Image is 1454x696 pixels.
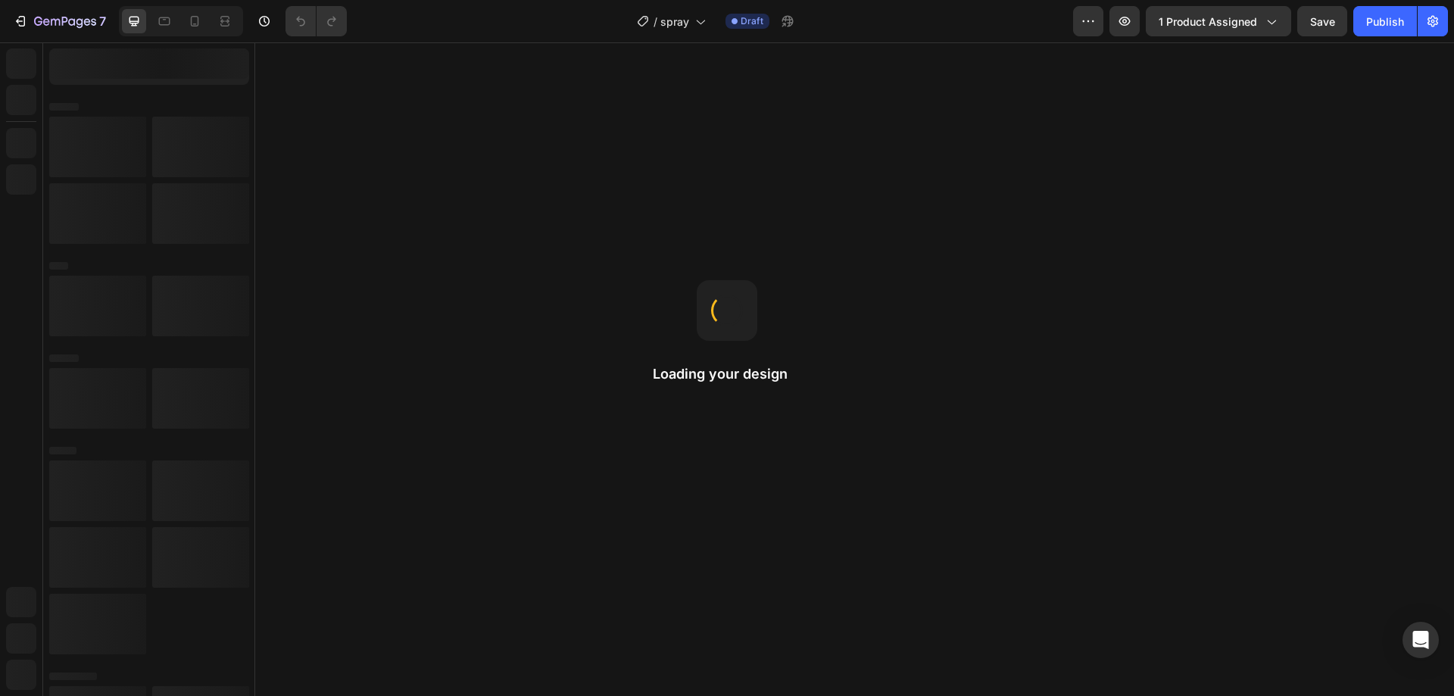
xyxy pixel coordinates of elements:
span: Save [1310,15,1335,28]
span: Draft [741,14,763,28]
button: Publish [1353,6,1417,36]
div: Publish [1366,14,1404,30]
div: Open Intercom Messenger [1403,622,1439,658]
div: Undo/Redo [285,6,347,36]
button: 7 [6,6,113,36]
button: Save [1297,6,1347,36]
p: 7 [99,12,106,30]
span: 1 product assigned [1159,14,1257,30]
h2: Loading your design [653,365,801,383]
span: spray [660,14,689,30]
span: / [654,14,657,30]
button: 1 product assigned [1146,6,1291,36]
